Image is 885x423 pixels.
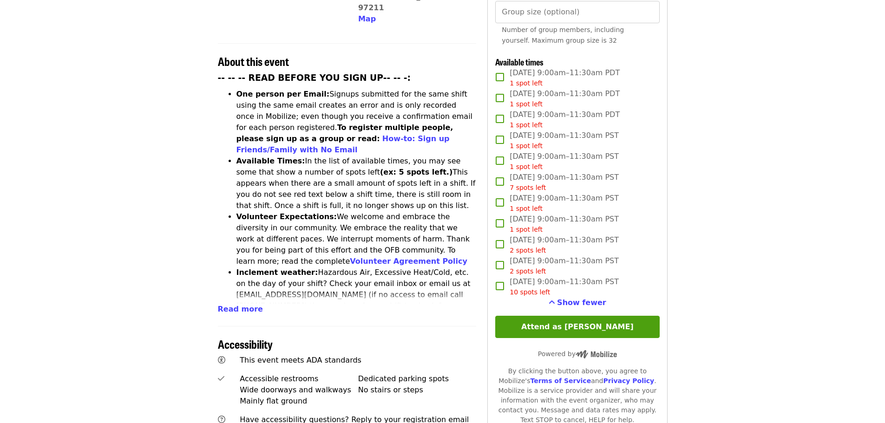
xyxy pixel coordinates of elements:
li: In the list of available times, you may see some that show a number of spots left This appears wh... [236,156,477,211]
strong: Inclement weather: [236,268,318,277]
span: Number of group members, including yourself. Maximum group size is 32 [502,26,624,44]
span: 1 spot left [510,100,543,108]
span: [DATE] 9:00am–11:30am PST [510,234,619,255]
strong: Available Times: [236,156,305,165]
li: Hazardous Air, Excessive Heat/Cold, etc. on the day of your shift? Check your email inbox or emai... [236,267,477,323]
span: 2 spots left [510,247,546,254]
span: 1 spot left [510,226,543,233]
span: [DATE] 9:00am–11:30am PDT [510,67,620,88]
span: [DATE] 9:00am–11:30am PST [510,214,619,234]
span: Powered by [538,350,617,358]
span: [DATE] 9:00am–11:30am PDT [510,88,620,109]
span: 10 spots left [510,288,550,296]
span: 2 spots left [510,267,546,275]
span: Map [358,14,376,23]
li: Signups submitted for the same shift using the same email creates an error and is only recorded o... [236,89,477,156]
button: Map [358,13,376,25]
span: 1 spot left [510,121,543,129]
div: Dedicated parking spots [358,373,477,384]
button: Attend as [PERSON_NAME] [495,316,659,338]
i: universal-access icon [218,356,225,364]
strong: Volunteer Expectations: [236,212,337,221]
span: Accessibility [218,336,273,352]
span: 1 spot left [510,163,543,170]
span: 1 spot left [510,79,543,87]
a: Volunteer Agreement Policy [350,257,467,266]
span: 7 spots left [510,184,546,191]
div: Accessible restrooms [240,373,358,384]
li: We welcome and embrace the diversity in our community. We embrace the reality that we work at dif... [236,211,477,267]
strong: To register multiple people, please sign up as a group or read: [236,123,453,143]
strong: One person per Email: [236,90,330,98]
a: How-to: Sign up Friends/Family with No Email [236,134,450,154]
span: Read more [218,305,263,313]
i: check icon [218,374,224,383]
a: Terms of Service [530,377,591,384]
span: This event meets ADA standards [240,356,361,364]
strong: (ex: 5 spots left.) [380,168,452,176]
span: [DATE] 9:00am–11:30am PST [510,151,619,172]
img: Powered by Mobilize [576,350,617,358]
span: Show fewer [557,298,606,307]
strong: -- -- -- READ BEFORE YOU SIGN UP-- -- -: [218,73,411,83]
button: See more timeslots [549,297,606,308]
span: [DATE] 9:00am–11:30am PST [510,172,619,193]
span: [DATE] 9:00am–11:30am PDT [510,109,620,130]
span: 1 spot left [510,142,543,150]
div: Mainly flat ground [240,396,358,407]
span: [DATE] 9:00am–11:30am PST [510,255,619,276]
span: About this event [218,53,289,69]
span: Available times [495,56,544,68]
button: Read more [218,304,263,315]
a: Privacy Policy [603,377,654,384]
span: [DATE] 9:00am–11:30am PST [510,130,619,151]
span: [DATE] 9:00am–11:30am PST [510,193,619,214]
div: No stairs or steps [358,384,477,396]
span: [DATE] 9:00am–11:30am PST [510,276,619,297]
span: 1 spot left [510,205,543,212]
div: Wide doorways and walkways [240,384,358,396]
input: [object Object] [495,1,659,23]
